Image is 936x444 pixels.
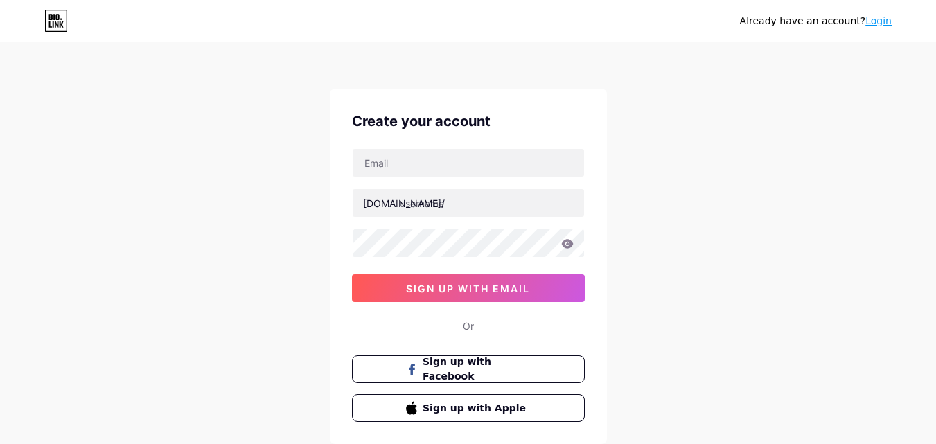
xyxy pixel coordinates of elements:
div: [DOMAIN_NAME]/ [363,196,445,211]
button: Sign up with Facebook [352,355,585,383]
input: username [353,189,584,217]
button: sign up with email [352,274,585,302]
span: Sign up with Apple [423,401,530,416]
span: Sign up with Facebook [423,355,530,384]
input: Email [353,149,584,177]
div: Already have an account? [740,14,892,28]
span: sign up with email [406,283,530,294]
a: Login [865,15,892,26]
button: Sign up with Apple [352,394,585,422]
div: Create your account [352,111,585,132]
div: Or [463,319,474,333]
